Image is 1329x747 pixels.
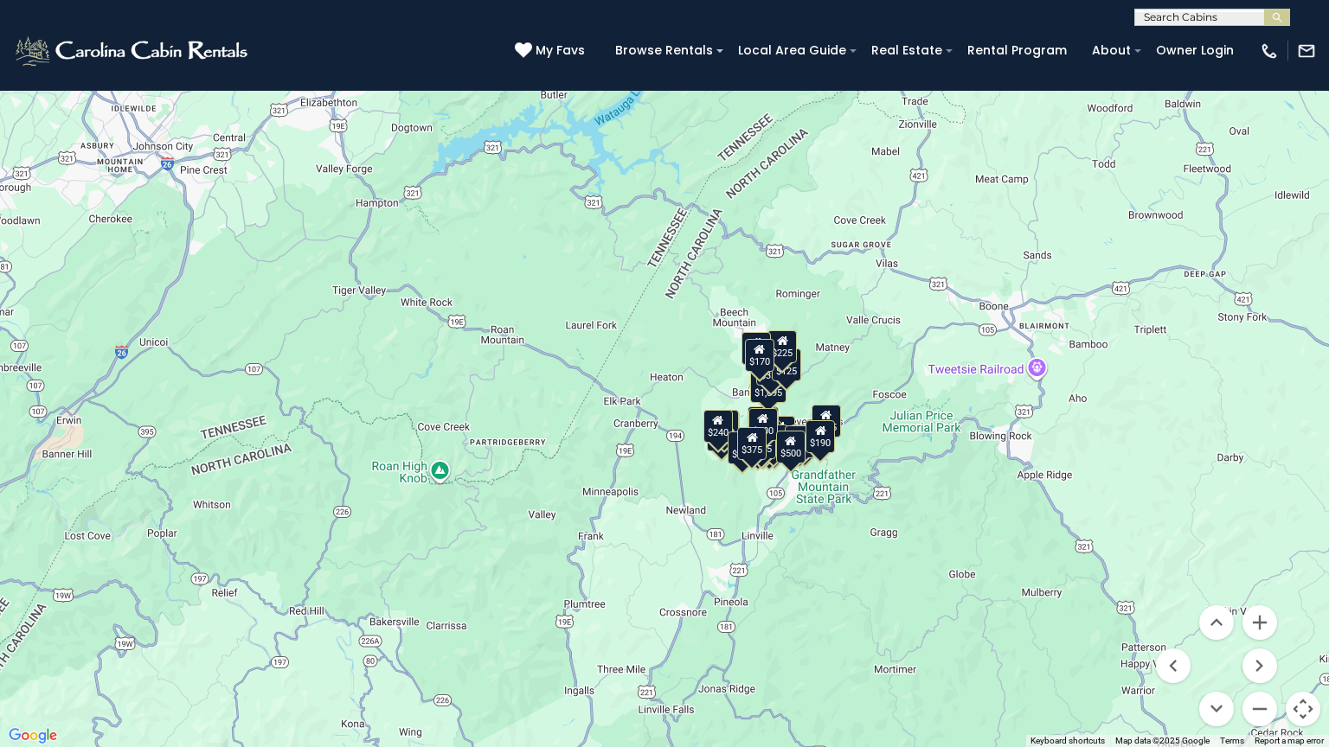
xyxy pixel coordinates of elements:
a: My Favs [515,41,589,61]
img: White-1-2.png [13,34,253,68]
a: Local Area Guide [729,37,855,64]
a: Browse Rentals [607,37,722,64]
img: mail-regular-white.png [1297,41,1316,61]
button: Zoom in [1242,605,1277,640]
button: Move right [1242,648,1277,683]
button: Move left [1156,648,1191,683]
a: Real Estate [863,37,951,64]
a: About [1083,37,1140,64]
a: Owner Login [1147,37,1242,64]
img: phone-regular-white.png [1260,41,1279,61]
a: Rental Program [959,37,1075,64]
span: My Favs [536,41,585,60]
button: Move up [1199,605,1234,640]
